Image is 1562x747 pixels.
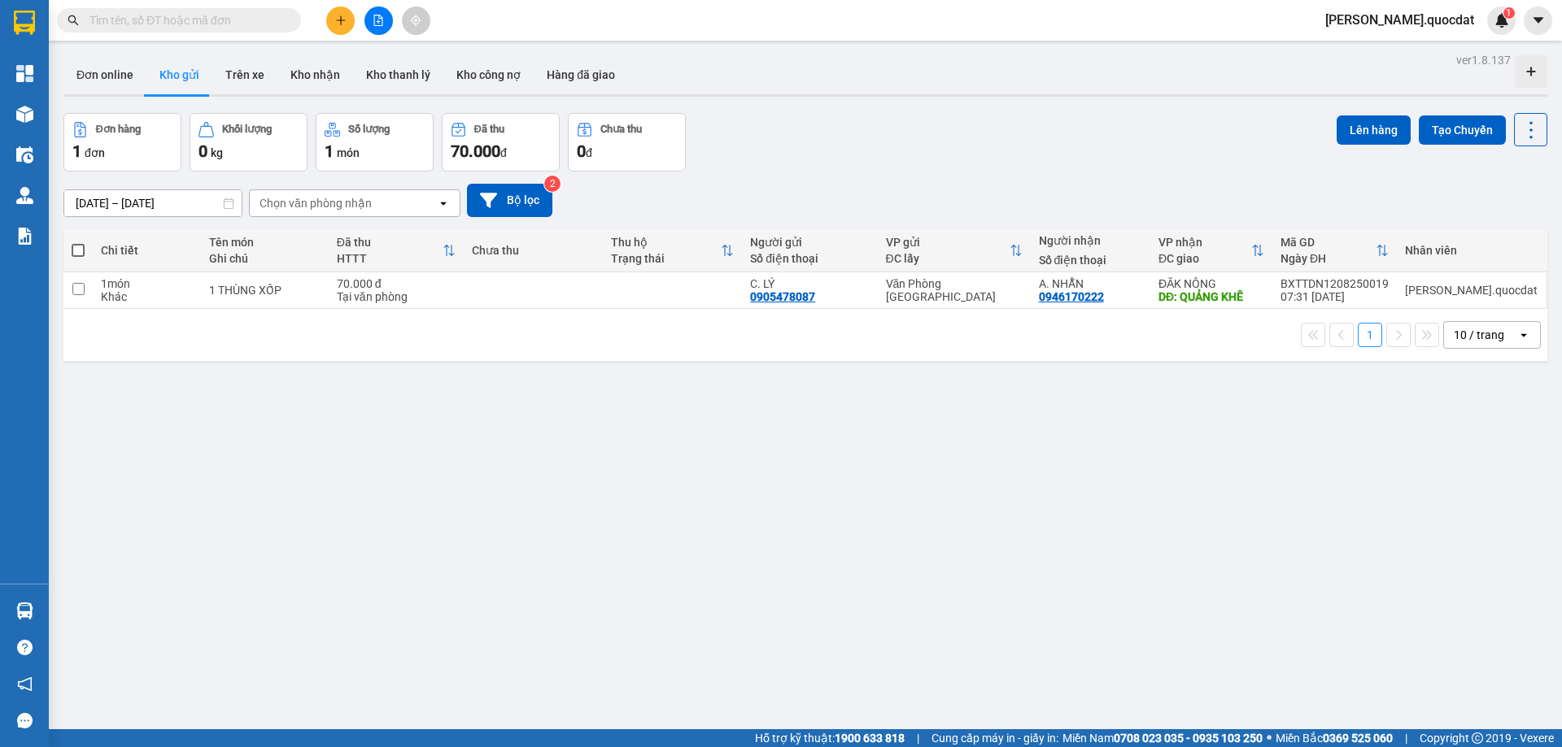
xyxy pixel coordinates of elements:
span: | [1405,729,1407,747]
span: Miền Nam [1062,729,1263,747]
button: Lên hàng [1337,115,1411,145]
img: warehouse-icon [16,106,33,123]
div: ĐC lấy [886,252,1010,265]
div: HTTT [337,252,443,265]
button: Đơn hàng1đơn [63,113,181,172]
div: Người gửi [750,236,869,249]
div: 1 THÙNG XỐP [209,284,321,297]
sup: 2 [544,176,561,192]
sup: 1 [1503,7,1515,19]
button: 1 [1358,323,1382,347]
img: warehouse-icon [16,187,33,204]
div: Chi tiết [101,244,193,257]
span: 70.000 [451,141,500,161]
div: Ngày ĐH [1281,252,1376,265]
span: file-add [373,15,384,26]
button: Hàng đã giao [534,55,628,94]
div: Khác [101,290,193,303]
button: Trên xe [212,55,277,94]
div: Người nhận [1039,234,1142,247]
span: Hỗ trợ kỹ thuật: [755,729,905,747]
div: 07:31 [DATE] [1281,290,1389,303]
button: Chưa thu0đ [568,113,686,172]
div: BXTTDN1208250019 [1281,277,1389,290]
div: Đã thu [337,236,443,249]
th: Toggle SortBy [329,229,464,272]
button: Khối lượng0kg [190,113,308,172]
div: Nhân viên [1405,244,1538,257]
div: Tên món [209,236,321,249]
span: 1 [325,141,334,161]
button: Kho thanh lý [353,55,443,94]
input: Tìm tên, số ĐT hoặc mã đơn [89,11,281,29]
div: Chọn văn phòng nhận [260,195,372,211]
span: aim [410,15,421,26]
div: Đã thu [474,124,504,135]
svg: open [437,197,450,210]
div: Văn Phòng [GEOGRAPHIC_DATA] [886,277,1023,303]
input: Select a date range. [64,190,242,216]
div: Khối lượng [222,124,272,135]
span: plus [335,15,347,26]
div: 70.000 đ [337,277,456,290]
th: Toggle SortBy [1272,229,1397,272]
div: Đơn hàng [96,124,141,135]
button: Tạo Chuyến [1419,115,1506,145]
span: ⚪️ [1267,735,1272,741]
span: question-circle [17,640,33,655]
div: Trạng thái [611,252,721,265]
div: simon.quocdat [1405,284,1538,297]
button: Số lượng1món [316,113,434,172]
th: Toggle SortBy [1150,229,1272,272]
div: A. NHẪN [1039,277,1142,290]
span: Cung cấp máy in - giấy in: [932,729,1058,747]
strong: 0369 525 060 [1323,732,1393,745]
span: | [917,729,919,747]
th: Toggle SortBy [878,229,1031,272]
span: kg [211,146,223,159]
span: 0 [577,141,586,161]
img: dashboard-icon [16,65,33,82]
div: ĐĂK NÔNG [1158,277,1264,290]
div: 10 / trang [1454,327,1504,343]
button: Kho gửi [146,55,212,94]
div: Ghi chú [209,252,321,265]
button: plus [326,7,355,35]
span: search [68,15,79,26]
div: Số điện thoại [750,252,869,265]
div: ĐC giao [1158,252,1251,265]
div: Thu hộ [611,236,721,249]
span: đ [586,146,592,159]
div: Số lượng [348,124,390,135]
div: C. LÝ [750,277,869,290]
img: logo-vxr [14,11,35,35]
strong: 0708 023 035 - 0935 103 250 [1114,732,1263,745]
img: warehouse-icon [16,602,33,619]
span: message [17,713,33,728]
img: solution-icon [16,228,33,245]
span: món [337,146,360,159]
button: Kho nhận [277,55,353,94]
div: Chưa thu [600,124,642,135]
span: 1 [72,141,81,161]
div: 0905478087 [750,290,815,303]
strong: 1900 633 818 [835,732,905,745]
div: 0946170222 [1039,290,1104,303]
span: notification [17,676,33,692]
span: đơn [85,146,105,159]
div: Số điện thoại [1039,254,1142,267]
div: Tại văn phòng [337,290,456,303]
button: file-add [364,7,393,35]
span: copyright [1472,732,1483,744]
span: 1 [1506,7,1512,19]
div: VP gửi [886,236,1010,249]
button: caret-down [1524,7,1552,35]
button: Kho công nợ [443,55,534,94]
div: Mã GD [1281,236,1376,249]
div: DĐ: QUẢNG KHÊ [1158,290,1264,303]
div: Chưa thu [472,244,595,257]
span: caret-down [1531,13,1546,28]
div: VP nhận [1158,236,1251,249]
span: Miền Bắc [1276,729,1393,747]
img: warehouse-icon [16,146,33,163]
